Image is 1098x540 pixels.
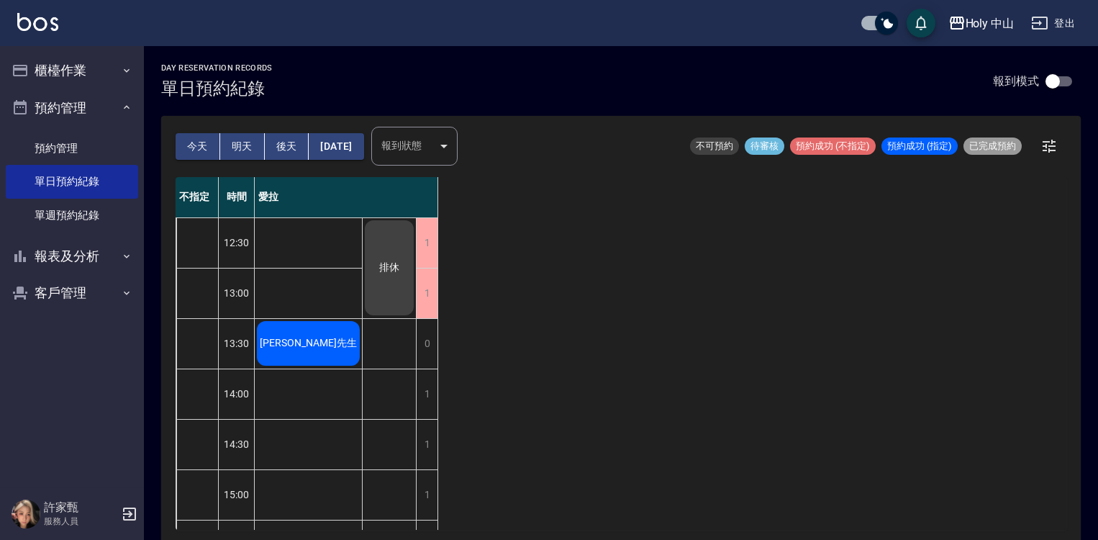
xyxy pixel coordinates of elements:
[416,420,437,469] div: 1
[690,140,739,153] span: 不可預約
[907,9,935,37] button: save
[257,337,360,350] span: [PERSON_NAME]先生
[219,268,255,318] div: 13:00
[6,132,138,165] a: 預約管理
[6,199,138,232] a: 單週預約紀錄
[219,217,255,268] div: 12:30
[219,318,255,369] div: 13:30
[219,177,255,217] div: 時間
[219,419,255,469] div: 14:30
[161,78,273,99] h3: 單日預約紀錄
[255,177,438,217] div: 愛拉
[790,140,876,153] span: 預約成功 (不指定)
[44,515,117,528] p: 服務人員
[176,133,220,160] button: 今天
[309,133,363,160] button: [DATE]
[943,9,1020,38] button: Holy 中山
[6,274,138,312] button: 客戶管理
[376,261,402,274] span: 排休
[6,52,138,89] button: 櫃檯作業
[966,14,1015,32] div: Holy 中山
[220,133,265,160] button: 明天
[993,73,1039,89] p: 報到模式
[881,140,958,153] span: 預約成功 (指定)
[219,469,255,520] div: 15:00
[176,177,219,217] div: 不指定
[265,133,309,160] button: 後天
[963,140,1022,153] span: 已完成預約
[44,500,117,515] h5: 許家甄
[6,89,138,127] button: 預約管理
[416,269,437,318] div: 1
[416,319,437,369] div: 0
[17,13,58,31] img: Logo
[6,165,138,198] a: 單日預約紀錄
[12,500,40,528] img: Person
[416,470,437,520] div: 1
[6,238,138,275] button: 報表及分析
[416,369,437,419] div: 1
[1025,10,1081,37] button: 登出
[416,218,437,268] div: 1
[161,63,273,73] h2: day Reservation records
[745,140,784,153] span: 待審核
[219,369,255,419] div: 14:00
